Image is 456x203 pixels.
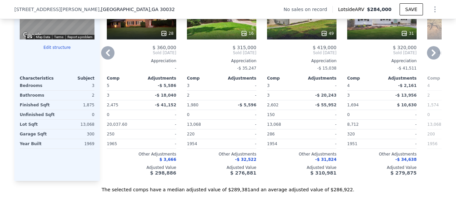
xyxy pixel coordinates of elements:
[99,6,175,13] span: , [GEOGRAPHIC_DATA]
[391,170,417,176] span: $ 279,875
[383,139,417,148] div: -
[397,66,417,71] span: -$ 41,511
[107,50,176,56] span: Sold [DATE]
[383,110,417,119] div: -
[14,181,442,193] div: The selected comps have a median adjusted value of $289,381 and an average adjusted value of $286...
[267,112,275,117] span: 150
[20,100,56,110] div: Finished Sqft
[310,170,336,176] span: $ 310,981
[315,157,336,162] span: -$ 31,824
[107,103,118,107] span: 2,475
[107,165,176,170] div: Adjusted Value
[267,103,278,107] span: 2,602
[347,112,350,117] span: 0
[107,64,176,73] div: -
[347,151,417,157] div: Other Adjustments
[20,129,56,139] div: Garage Sqft
[54,35,63,39] a: Terms (opens in new tab)
[155,93,176,98] span: -$ 18,040
[233,45,256,50] span: $ 315,000
[267,58,336,64] div: Appreciation
[161,30,174,37] div: 28
[107,58,176,64] div: Appreciation
[143,139,176,148] div: -
[20,81,56,90] div: Bedrooms
[303,129,336,139] div: -
[347,50,417,56] span: Sold [DATE]
[58,129,94,139] div: 300
[313,45,336,50] span: $ 419,000
[187,112,190,117] span: 0
[187,76,222,81] div: Comp
[20,76,57,81] div: Characteristics
[150,7,175,12] span: , GA 30032
[187,122,201,127] span: 13,068
[347,132,355,136] span: 320
[143,129,176,139] div: -
[58,110,94,119] div: 0
[107,132,115,136] span: 250
[397,103,417,107] span: $ 10,630
[150,170,176,176] span: $ 298,886
[187,103,198,107] span: 1,980
[395,93,417,98] span: -$ 13,956
[303,139,336,148] div: -
[267,50,336,56] span: Sold [DATE]
[401,30,414,37] div: 31
[20,139,56,148] div: Year Built
[67,35,92,39] a: Report a problem
[284,6,332,13] div: No sales on record
[142,76,176,81] div: Adjustments
[393,45,417,50] span: $ 320,000
[237,66,256,71] span: -$ 35,247
[303,81,336,90] div: -
[187,139,220,148] div: 1954
[187,83,190,88] span: 3
[367,7,392,12] span: $284,000
[107,91,140,100] div: 3
[107,76,142,81] div: Comp
[20,110,56,119] div: Unfinished Sqft
[267,91,300,100] div: 3
[382,76,417,81] div: Adjustments
[160,157,176,162] span: $ 3,666
[395,157,417,162] span: -$ 34,638
[347,83,350,88] span: 4
[187,58,256,64] div: Appreciation
[223,110,256,119] div: -
[223,91,256,100] div: -
[303,120,336,129] div: -
[400,3,423,15] button: SAVE
[107,112,109,117] span: 0
[427,103,439,107] span: 1,574
[187,151,256,157] div: Other Adjustments
[347,58,417,64] div: Appreciation
[153,45,176,50] span: $ 360,000
[347,165,417,170] div: Adjusted Value
[241,30,254,37] div: 16
[58,120,94,129] div: 13,068
[315,93,336,98] span: -$ 20,243
[267,151,336,157] div: Other Adjustments
[317,66,336,71] span: -$ 15,038
[383,120,417,129] div: -
[187,165,256,170] div: Adjusted Value
[107,122,127,127] span: 20,037.60
[347,139,381,148] div: 1951
[58,100,94,110] div: 1,875
[321,30,334,37] div: 49
[58,139,94,148] div: 1969
[223,139,256,148] div: -
[303,110,336,119] div: -
[187,50,256,56] span: Sold [DATE]
[223,120,256,129] div: -
[21,31,43,39] a: Open this area in Google Maps (opens a new window)
[398,83,417,88] span: -$ 2,161
[302,76,336,81] div: Adjustments
[155,103,176,107] span: -$ 41,152
[187,132,195,136] span: 220
[347,76,382,81] div: Comp
[427,122,441,127] span: 13,068
[187,91,220,100] div: 2
[267,122,281,127] span: 13,068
